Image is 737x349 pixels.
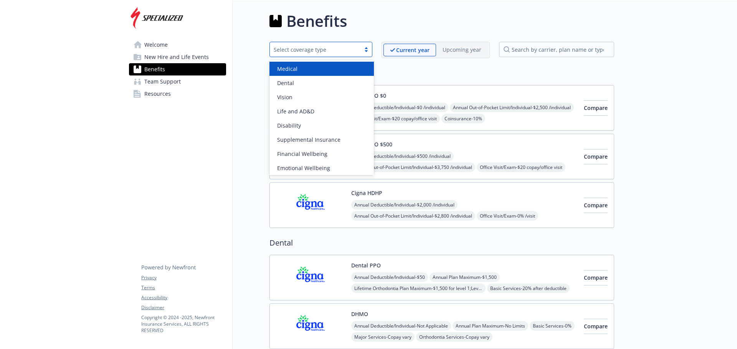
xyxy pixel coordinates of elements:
[129,39,226,51] a: Welcome
[274,46,357,54] div: Select coverage type
[443,46,481,54] p: Upcoming year
[351,332,415,342] span: Major Services - Copay vary
[144,39,168,51] span: Welcome
[129,63,226,75] a: Benefits
[351,272,428,282] span: Annual Deductible/Individual - $50
[477,211,538,221] span: Office Visit/Exam - 0% /visit
[351,321,451,331] span: Annual Deductible/Individual - Not Applicable
[584,323,608,330] span: Compare
[144,63,165,75] span: Benefits
[351,200,458,210] span: Annual Deductible/Individual - $2,000 /individual
[584,270,608,285] button: Compare
[141,314,226,334] p: Copyright © 2024 - 2025 , Newfront Insurance Services, ALL RIGHTS RESERVED
[351,189,382,197] button: Cigna HDHP
[441,114,485,123] span: Coinsurance - 10%
[584,149,608,164] button: Compare
[584,153,608,160] span: Compare
[477,162,565,172] span: Office Visit/Exam - $20 copay/office visit
[141,284,226,291] a: Terms
[277,93,292,101] span: Vision
[351,162,475,172] span: Annual Out-of-Pocket Limit/Individual - $3,750 /individual
[499,42,614,57] input: search by carrier, plan name or type
[269,67,614,79] h2: Medical
[584,198,608,213] button: Compare
[584,274,608,281] span: Compare
[144,88,171,100] span: Resources
[351,211,475,221] span: Annual Out-of-Pocket Limit/Individual - $2,800 /individual
[141,294,226,301] a: Accessibility
[129,88,226,100] a: Resources
[351,114,440,123] span: Office Visit/Exam - $20 copay/office visit
[584,202,608,209] span: Compare
[487,283,570,293] span: Basic Services - 20% after deductible
[450,103,574,112] span: Annual Out-of-Pocket Limit/Individual - $2,500 /individual
[351,103,448,112] span: Annual Deductible/Individual - $0 /individual
[141,304,226,311] a: Disclaimer
[277,121,301,129] span: Disability
[277,79,294,87] span: Dental
[277,164,330,172] span: Emotional Wellbeing
[351,283,486,293] span: Lifetime Orthodontia Plan Maximum - $1,500 for level 1;Level 2 $1,900; Level 3 $2,300; Level 4 $2...
[530,321,575,331] span: Basic Services - 0%
[351,151,454,161] span: Annual Deductible/Individual - $500 /individual
[351,310,368,318] button: DHMO
[351,261,381,269] button: Dental PPO
[277,136,340,144] span: Supplemental Insurance
[584,319,608,334] button: Compare
[453,321,528,331] span: Annual Plan Maximum - No Limits
[277,107,314,115] span: Life and AD&D
[144,51,209,63] span: New Hire and Life Events
[584,100,608,116] button: Compare
[584,104,608,111] span: Compare
[277,150,327,158] span: Financial Wellbeing
[276,261,345,294] img: CIGNA carrier logo
[129,51,226,63] a: New Hire and Life Events
[129,75,226,88] a: Team Support
[141,274,226,281] a: Privacy
[144,75,181,88] span: Team Support
[436,44,488,56] span: Upcoming year
[269,237,614,249] h2: Dental
[286,10,347,33] h1: Benefits
[277,65,297,73] span: Medical
[416,332,492,342] span: Orthodontia Services - Copay vary
[276,189,345,221] img: CIGNA carrier logo
[276,310,345,342] img: CIGNA carrier logo
[430,272,500,282] span: Annual Plan Maximum - $1,500
[396,46,430,54] p: Current year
